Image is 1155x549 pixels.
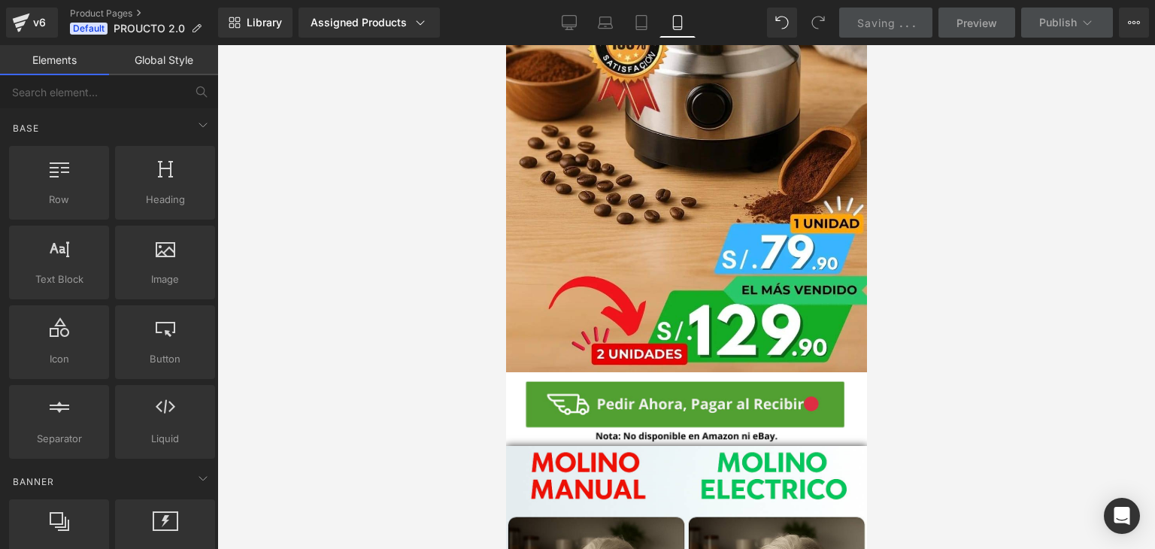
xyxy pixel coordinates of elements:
[30,13,49,32] div: v6
[218,8,293,38] a: New Library
[1021,8,1113,38] button: Publish
[247,16,282,29] span: Library
[120,351,211,367] span: Button
[587,8,623,38] a: Laptop
[659,8,696,38] a: Mobile
[857,17,896,29] span: Saving
[1119,8,1149,38] button: More
[14,351,105,367] span: Icon
[938,8,1015,38] a: Preview
[912,17,915,29] span: .
[120,271,211,287] span: Image
[14,431,105,447] span: Separator
[905,17,908,29] span: .
[114,23,185,35] span: PROUCTO 2.0
[899,17,902,29] span: .
[1104,498,1140,534] div: Open Intercom Messenger
[956,15,997,31] span: Preview
[120,431,211,447] span: Liquid
[803,8,833,38] button: Redo
[11,121,41,135] span: Base
[109,45,218,75] a: Global Style
[551,8,587,38] a: Desktop
[311,15,428,30] div: Assigned Products
[14,271,105,287] span: Text Block
[14,192,105,208] span: Row
[70,23,108,35] span: Default
[120,192,211,208] span: Heading
[1039,17,1077,29] span: Publish
[623,8,659,38] a: Tablet
[70,8,218,20] a: Product Pages
[6,8,58,38] a: v6
[11,475,56,489] span: Banner
[767,8,797,38] button: Undo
